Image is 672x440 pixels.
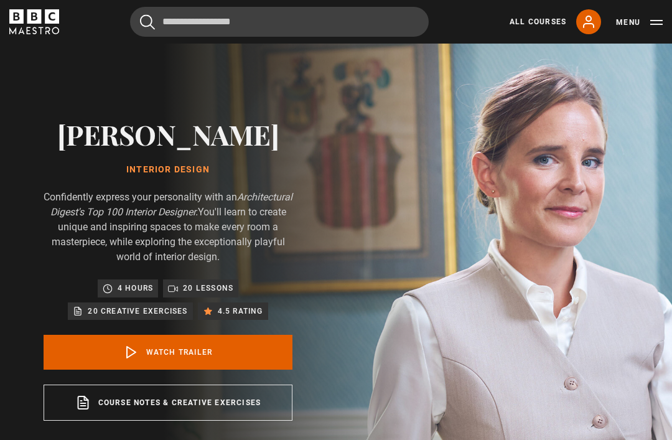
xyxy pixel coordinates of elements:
p: 20 lessons [183,282,233,294]
a: Watch Trailer [44,335,292,370]
button: Toggle navigation [616,16,663,29]
p: 4 hours [118,282,153,294]
button: Submit the search query [140,14,155,30]
a: All Courses [510,16,566,27]
h2: [PERSON_NAME] [44,118,292,150]
p: 4.5 rating [218,305,263,317]
p: 20 creative exercises [88,305,187,317]
a: Course notes & creative exercises [44,385,292,421]
svg: BBC Maestro [9,9,59,34]
h1: Interior Design [44,165,292,175]
p: Confidently express your personality with an You'll learn to create unique and inspiring spaces t... [44,190,292,264]
input: Search [130,7,429,37]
